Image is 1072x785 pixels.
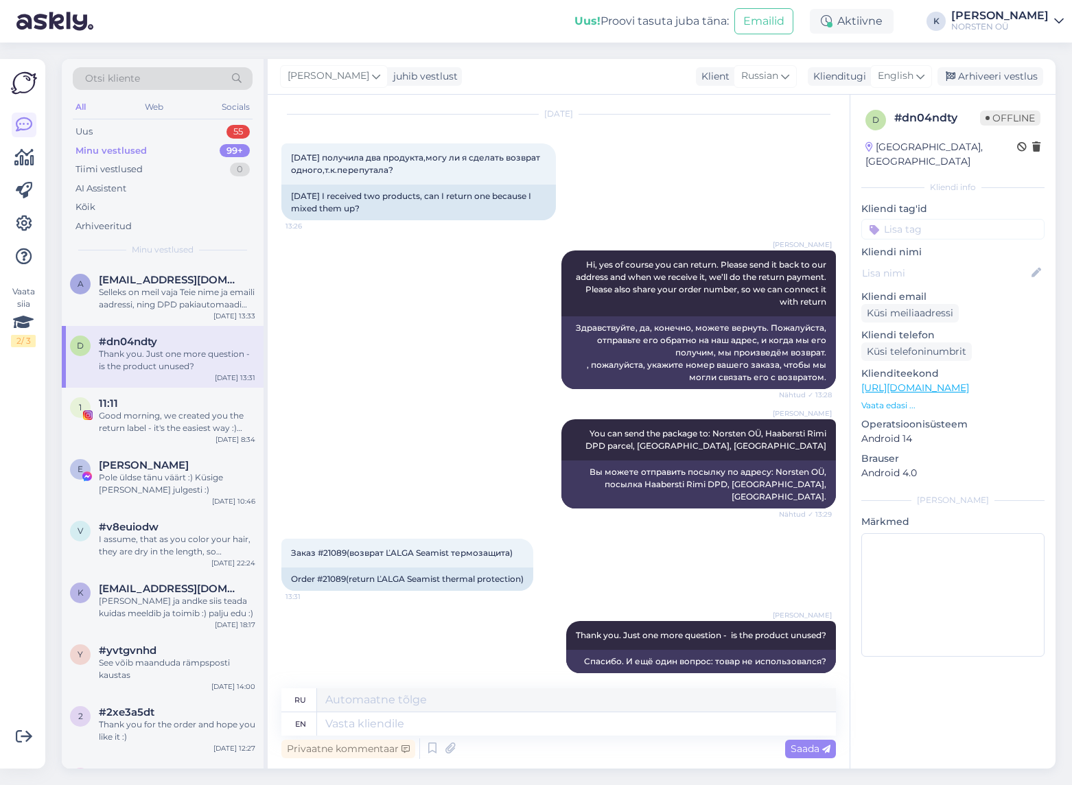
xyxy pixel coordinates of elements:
[99,595,255,620] div: [PERSON_NAME] ja andke siis teada kuidas meeldib ja toimib :) palju edu :)
[779,509,832,519] span: Nähtud ✓ 13:29
[576,259,828,307] span: Hi, yes of course you can return. Please send it back to our address and when we receive it, we’l...
[286,591,337,602] span: 13:31
[878,69,913,84] span: English
[780,674,832,684] span: 14:11
[281,108,836,120] div: [DATE]
[295,712,306,736] div: en
[99,657,255,681] div: See võib maanduda rämpsposti kaustas
[226,125,250,139] div: 55
[11,70,37,96] img: Askly Logo
[215,620,255,630] div: [DATE] 18:17
[211,681,255,692] div: [DATE] 14:00
[99,397,118,410] span: 11:11
[288,69,369,84] span: [PERSON_NAME]
[741,69,778,84] span: Russian
[99,521,159,533] span: #v8euiodw
[894,110,980,126] div: # dn04ndty
[861,399,1045,412] p: Vaata edasi ...
[862,266,1029,281] input: Lisa nimi
[291,548,513,558] span: Заказ #21089(возврат ĽALGA Seamist термозащита)
[574,14,601,27] b: Uus!
[294,688,306,712] div: ru
[213,743,255,753] div: [DATE] 12:27
[77,340,84,351] span: d
[281,185,556,220] div: [DATE] I received two products, can I return one because I mixed them up?
[75,182,126,196] div: AI Assistent
[11,335,36,347] div: 2 / 3
[78,464,83,474] span: E
[937,67,1043,86] div: Arhiveeri vestlus
[861,515,1045,529] p: Märkmed
[861,382,969,394] a: [URL][DOMAIN_NAME]
[861,328,1045,342] p: Kliendi telefon
[861,432,1045,446] p: Android 14
[951,21,1049,32] div: NORSTEN OÜ
[861,494,1045,506] div: [PERSON_NAME]
[99,286,255,311] div: Selleks on meil vaja Teie nime ja emaili aadressi, ning DPD pakiautomaadi asukohta - tooteid ja k...
[779,390,832,400] span: Nähtud ✓ 13:28
[286,221,337,231] span: 13:26
[78,649,83,659] span: y
[281,567,533,591] div: Order #21089(return ĽALGA Seamist thermal protection)
[99,471,255,496] div: Pole üldse tänu väärt :) Küsige [PERSON_NAME] julgesti :)
[791,742,830,755] span: Saada
[99,336,157,348] span: #dn04ndty
[215,373,255,383] div: [DATE] 13:31
[73,98,89,116] div: All
[696,69,730,84] div: Klient
[861,452,1045,466] p: Brauser
[951,10,1064,32] a: [PERSON_NAME]NORSTEN OÜ
[75,144,147,158] div: Minu vestlused
[773,239,832,250] span: [PERSON_NAME]
[388,69,458,84] div: juhib vestlust
[99,718,255,743] div: Thank you for the order and hope you like it :)
[78,587,84,598] span: k
[132,244,194,256] span: Minu vestlused
[99,459,189,471] span: Evelin Täht
[576,630,826,640] span: Thank you. Just one more question - is the product unused?
[861,366,1045,381] p: Klienditeekond
[861,466,1045,480] p: Android 4.0
[99,274,242,286] span: a.jacukevica@inbox.lv
[75,200,95,214] div: Kõik
[808,69,866,84] div: Klienditugi
[574,13,729,30] div: Proovi tasuta juba täna:
[980,110,1040,126] span: Offline
[291,152,542,175] span: [DATE] получила два продукта,могу ли я сделать возврат одного,т.к.перепутала?
[220,144,250,158] div: 99+
[861,290,1045,304] p: Kliendi email
[99,644,156,657] span: #yvtgvnhd
[211,558,255,568] div: [DATE] 22:24
[78,279,84,289] span: a
[861,181,1045,194] div: Kliendi info
[75,220,132,233] div: Arhiveeritud
[212,496,255,506] div: [DATE] 10:46
[99,533,255,558] div: I assume, that as you color your hair, they are dry in the length, so Seaboost conditioner is ver...
[99,348,255,373] div: Thank you. Just one more question - is the product unused?
[281,740,415,758] div: Privaatne kommentaar
[861,304,959,323] div: Küsi meiliaadressi
[872,115,879,125] span: d
[927,12,946,31] div: K
[561,316,836,389] div: Здравствуйте, да, конечно, можете вернуть. Пожалуйста, отправьте его обратно на наш адрес, и когд...
[215,434,255,445] div: [DATE] 8:34
[213,311,255,321] div: [DATE] 13:33
[951,10,1049,21] div: [PERSON_NAME]
[219,98,253,116] div: Socials
[566,650,836,673] div: Спасибо. И ещё один вопрос: товар не использовался?
[85,71,140,86] span: Otsi kliente
[11,285,36,347] div: Vaata siia
[99,768,155,780] span: #3dtnaav7
[734,8,793,34] button: Emailid
[861,202,1045,216] p: Kliendi tag'id
[861,342,972,361] div: Küsi telefoninumbrit
[75,163,143,176] div: Tiimi vestlused
[78,711,83,721] span: 2
[230,163,250,176] div: 0
[79,402,82,412] span: 1
[561,460,836,508] div: Вы можете отправить посылку по адресу: Norsten OÜ, посылка Haabersti Rimi DPD, [GEOGRAPHIC_DATA],...
[773,408,832,419] span: [PERSON_NAME]
[75,125,93,139] div: Uus
[99,706,154,718] span: #2xe3a5dt
[142,98,166,116] div: Web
